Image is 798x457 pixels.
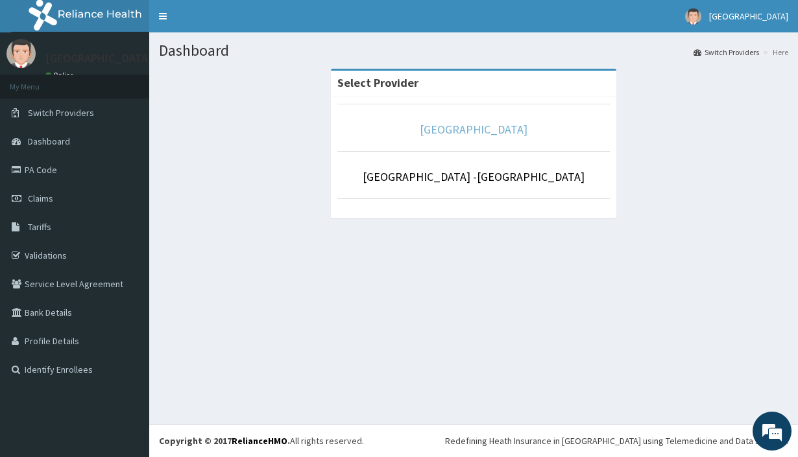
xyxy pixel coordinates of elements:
[420,122,527,137] a: [GEOGRAPHIC_DATA]
[232,435,287,447] a: RelianceHMO
[709,10,788,22] span: [GEOGRAPHIC_DATA]
[337,75,418,90] strong: Select Provider
[28,107,94,119] span: Switch Providers
[28,221,51,233] span: Tariffs
[760,47,788,58] li: Here
[45,71,77,80] a: Online
[6,39,36,68] img: User Image
[28,193,53,204] span: Claims
[694,47,759,58] a: Switch Providers
[445,434,788,447] div: Redefining Heath Insurance in [GEOGRAPHIC_DATA] using Telemedicine and Data Science!
[363,169,585,184] a: [GEOGRAPHIC_DATA] -[GEOGRAPHIC_DATA]
[685,8,701,25] img: User Image
[149,424,798,457] footer: All rights reserved.
[45,53,152,64] p: [GEOGRAPHIC_DATA]
[159,435,290,447] strong: Copyright © 2017 .
[159,42,788,59] h1: Dashboard
[28,135,70,147] span: Dashboard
